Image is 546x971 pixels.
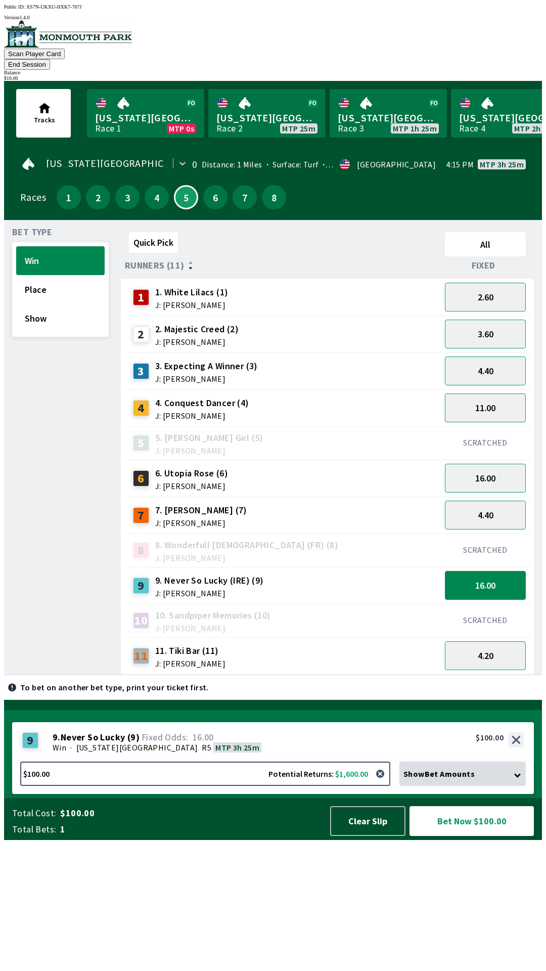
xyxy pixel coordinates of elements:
[338,111,439,124] span: [US_STATE][GEOGRAPHIC_DATA]
[127,732,140,742] span: ( 9 )
[169,124,194,133] span: MTP 0s
[53,732,61,742] span: 9 .
[155,338,239,346] span: J: [PERSON_NAME]
[282,124,315,133] span: MTP 25m
[46,159,197,167] span: [US_STATE][GEOGRAPHIC_DATA]
[16,275,105,304] button: Place
[88,194,108,201] span: 2
[12,807,56,819] span: Total Cost:
[133,363,149,379] div: 3
[478,509,493,521] span: 4.40
[441,260,530,271] div: Fixed
[476,732,504,742] div: $100.00
[16,89,71,138] button: Tracks
[118,194,137,201] span: 3
[133,612,149,629] div: 10
[475,402,495,414] span: 11.00
[478,365,493,377] span: 4.40
[34,115,55,124] span: Tracks
[155,447,263,455] span: J: [PERSON_NAME]
[95,124,121,133] div: Race 1
[177,195,195,200] span: 5
[174,185,198,209] button: 5
[25,313,96,324] span: Show
[133,326,149,342] div: 2
[475,472,495,484] span: 16.00
[155,482,228,490] span: J: [PERSON_NAME]
[215,742,259,753] span: MTP 3h 25m
[478,328,493,340] span: 3.60
[155,286,229,299] span: 1. White Lilacs (1)
[459,124,485,133] div: Race 4
[76,742,198,753] span: [US_STATE][GEOGRAPHIC_DATA]
[133,648,149,664] div: 11
[445,615,526,625] div: SCRATCHED
[20,762,390,786] button: $100.00Potential Returns: $1,600.00
[155,323,239,336] span: 2. Majestic Creed (2)
[202,742,211,753] span: R5
[4,75,542,81] div: $ 10.00
[192,160,197,168] div: 0
[155,659,225,668] span: J: [PERSON_NAME]
[338,124,364,133] div: Race 3
[445,232,526,256] button: All
[445,283,526,312] button: 2.60
[155,301,229,309] span: J: [PERSON_NAME]
[133,578,149,594] div: 9
[155,431,263,445] span: 5. [PERSON_NAME] Girl (5)
[445,437,526,448] div: SCRATCHED
[60,823,321,835] span: 1
[70,742,72,753] span: ·
[339,815,396,827] span: Clear Slip
[61,732,125,742] span: Never So Lucky
[318,159,406,169] span: Track Condition: Fast
[216,111,317,124] span: [US_STATE][GEOGRAPHIC_DATA]
[86,185,110,209] button: 2
[53,742,66,753] span: Win
[445,393,526,422] button: 11.00
[155,396,249,410] span: 4. Conquest Dancer (4)
[4,20,132,48] img: venue logo
[20,683,209,691] p: To bet on another bet type, print your ticket first.
[25,255,96,267] span: Win
[262,159,319,169] span: Surface: Turf
[233,185,257,209] button: 7
[478,650,493,661] span: 4.20
[203,185,227,209] button: 6
[133,435,149,451] div: 5
[155,539,338,552] span: 8. Wonderfull [DEMOGRAPHIC_DATA] (FR) (8)
[145,185,169,209] button: 4
[403,769,475,779] span: Show Bet Amounts
[193,731,214,743] span: 16.00
[330,89,447,138] a: [US_STATE][GEOGRAPHIC_DATA]Race 3MTP 1h 25m
[26,4,81,10] span: XS7N-UKXU-HXK7-767J
[445,641,526,670] button: 4.20
[133,289,149,305] div: 1
[60,807,321,819] span: $100.00
[472,261,495,270] span: Fixed
[25,284,96,295] span: Place
[445,571,526,600] button: 16.00
[480,160,524,168] span: MTP 3h 25m
[59,194,78,201] span: 1
[133,237,173,248] span: Quick Pick
[445,501,526,529] button: 4.40
[155,609,271,622] span: 10. Sandpiper Memories (10)
[445,545,526,555] div: SCRATCHED
[155,624,271,632] span: J: [PERSON_NAME]
[393,124,437,133] span: MTP 1h 25m
[4,15,542,20] div: Version 1.4.0
[125,260,441,271] div: Runners (11)
[155,554,338,562] span: J: [PERSON_NAME]
[445,464,526,493] button: 16.00
[445,357,526,385] button: 4.40
[357,160,436,168] div: [GEOGRAPHIC_DATA]
[133,470,149,487] div: 6
[155,519,247,527] span: J: [PERSON_NAME]
[475,580,495,591] span: 16.00
[95,111,196,124] span: [US_STATE][GEOGRAPHIC_DATA]
[445,320,526,348] button: 3.60
[4,70,542,75] div: Balance
[478,291,493,303] span: 2.60
[446,160,474,168] span: 4:15 PM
